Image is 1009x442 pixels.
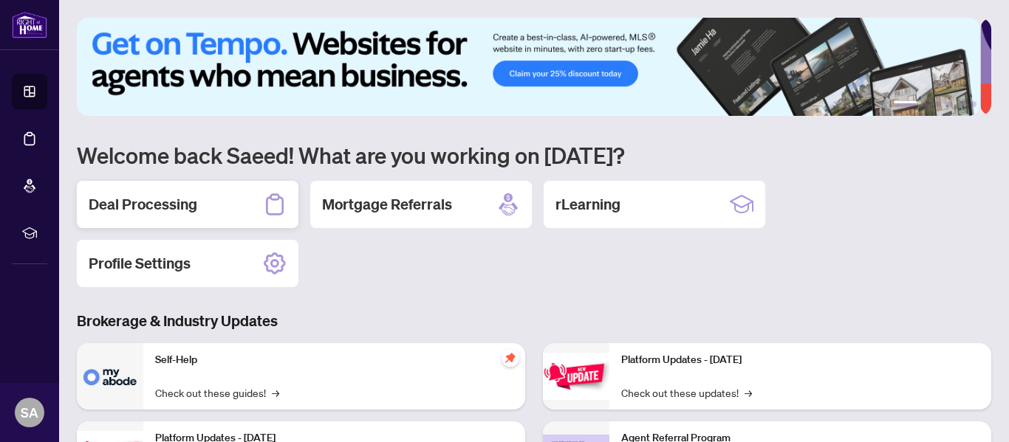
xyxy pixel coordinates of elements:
img: Slide 0 [77,18,980,116]
h2: rLearning [555,194,620,215]
p: Platform Updates - [DATE] [621,352,979,368]
h1: Welcome back Saeed! What are you working on [DATE]? [77,141,991,169]
span: → [745,384,752,401]
button: 2 [923,101,929,107]
button: 4 [947,101,953,107]
a: Check out these updates!→ [621,384,752,401]
span: SA [21,402,38,423]
h2: Deal Processing [89,194,197,215]
button: 5 [959,101,965,107]
h2: Mortgage Referrals [322,194,452,215]
span: → [272,384,279,401]
button: 6 [971,101,976,107]
button: 1 [894,101,917,107]
a: Check out these guides!→ [155,384,279,401]
img: Platform Updates - June 23, 2025 [543,353,609,399]
img: logo [12,11,47,38]
button: 3 [935,101,941,107]
h3: Brokerage & Industry Updates [77,311,991,331]
p: Self-Help [155,352,513,368]
img: Self-Help [77,343,143,410]
h2: Profile Settings [89,253,191,274]
span: pushpin [502,349,519,367]
button: Open asap [950,390,994,435]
